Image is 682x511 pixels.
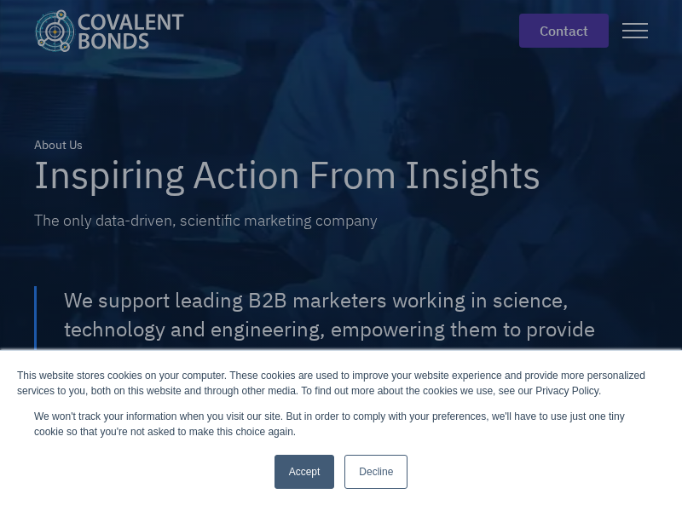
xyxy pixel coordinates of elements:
div: This website stores cookies on your computer. These cookies are used to improve your website expe... [17,368,665,399]
div: About Us [34,136,83,154]
div: The only data-driven, scientific marketing company [34,209,378,232]
a: contact [519,14,609,48]
a: Decline [344,455,407,489]
a: Accept [275,455,335,489]
a: home [34,9,198,52]
img: Covalent Bonds White / Teal Logo [34,9,184,52]
div: We support leading B2B marketers working in science, technology and engineering, empowering them ... [64,286,648,372]
h1: Inspiring Action From Insights [34,154,540,195]
p: We won't track your information when you visit our site. But in order to comply with your prefere... [34,409,648,439]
